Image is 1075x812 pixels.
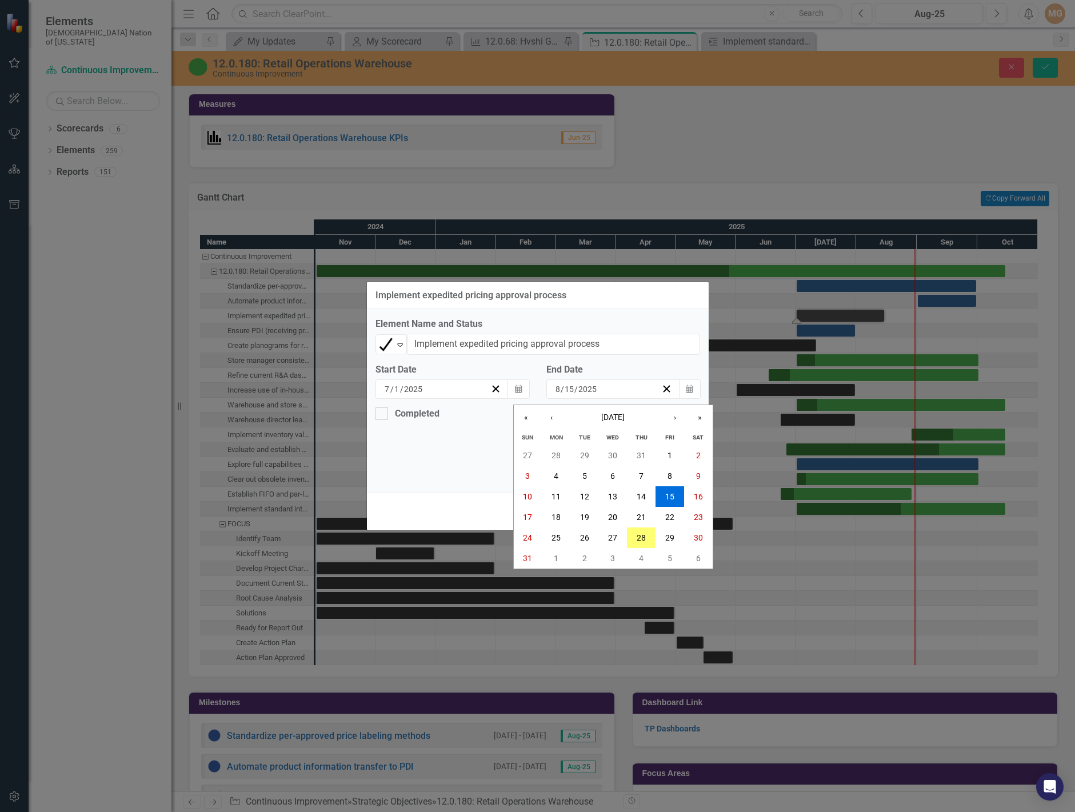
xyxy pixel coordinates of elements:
[665,513,674,522] abbr: August 22, 2025
[599,445,628,466] button: July 30, 2025
[561,384,564,394] span: /
[542,445,570,466] button: July 28, 2025
[662,405,688,430] button: ›
[599,548,628,569] button: September 3, 2025
[379,338,393,351] img: Completed
[522,434,533,441] abbr: Sunday
[688,405,713,430] button: »
[555,383,561,395] input: mm
[375,318,700,331] label: Element Name and Status
[514,527,542,548] button: August 24, 2025
[580,492,589,501] abbr: August 12, 2025
[694,492,703,501] abbr: August 16, 2025
[525,471,530,481] abbr: August 3, 2025
[608,451,617,460] abbr: July 30, 2025
[668,471,672,481] abbr: August 8, 2025
[570,527,599,548] button: August 26, 2025
[601,413,625,422] span: [DATE]
[668,554,672,563] abbr: September 5, 2025
[696,451,701,460] abbr: August 2, 2025
[570,486,599,507] button: August 12, 2025
[610,471,615,481] abbr: August 6, 2025
[580,513,589,522] abbr: August 19, 2025
[546,363,700,377] div: End Date
[1036,773,1064,801] div: Open Intercom Messenger
[684,486,713,507] button: August 16, 2025
[684,507,713,527] button: August 23, 2025
[564,383,574,395] input: dd
[552,533,561,542] abbr: August 25, 2025
[542,548,570,569] button: September 1, 2025
[606,434,619,441] abbr: Wednesday
[542,507,570,527] button: August 18, 2025
[579,434,590,441] abbr: Tuesday
[375,363,529,377] div: Start Date
[684,527,713,548] button: August 30, 2025
[637,451,646,460] abbr: July 31, 2025
[656,527,684,548] button: August 29, 2025
[684,466,713,486] button: August 9, 2025
[637,513,646,522] abbr: August 21, 2025
[523,451,532,460] abbr: July 27, 2025
[668,451,672,460] abbr: August 1, 2025
[523,533,532,542] abbr: August 24, 2025
[550,434,563,441] abbr: Monday
[694,513,703,522] abbr: August 23, 2025
[639,471,644,481] abbr: August 7, 2025
[578,383,597,395] input: yyyy
[523,554,532,563] abbr: August 31, 2025
[665,492,674,501] abbr: August 15, 2025
[639,554,644,563] abbr: September 4, 2025
[684,548,713,569] button: September 6, 2025
[696,554,701,563] abbr: September 6, 2025
[542,486,570,507] button: August 11, 2025
[514,405,539,430] button: «
[665,533,674,542] abbr: August 29, 2025
[570,548,599,569] button: September 2, 2025
[390,384,394,394] span: /
[564,405,662,430] button: [DATE]
[407,334,700,355] input: Name
[580,533,589,542] abbr: August 26, 2025
[599,527,628,548] button: August 27, 2025
[542,466,570,486] button: August 4, 2025
[574,384,578,394] span: /
[627,507,656,527] button: August 21, 2025
[599,466,628,486] button: August 6, 2025
[656,445,684,466] button: August 1, 2025
[554,554,558,563] abbr: September 1, 2025
[552,451,561,460] abbr: July 28, 2025
[514,548,542,569] button: August 31, 2025
[514,507,542,527] button: August 17, 2025
[627,466,656,486] button: August 7, 2025
[542,527,570,548] button: August 25, 2025
[608,492,617,501] abbr: August 13, 2025
[637,533,646,542] abbr: August 28, 2025
[656,466,684,486] button: August 8, 2025
[552,492,561,501] abbr: August 11, 2025
[514,445,542,466] button: July 27, 2025
[375,290,566,301] div: Implement expedited pricing approval process
[539,405,564,430] button: ‹
[523,492,532,501] abbr: August 10, 2025
[608,513,617,522] abbr: August 20, 2025
[570,445,599,466] button: July 29, 2025
[694,533,703,542] abbr: August 30, 2025
[400,384,403,394] span: /
[580,451,589,460] abbr: July 29, 2025
[656,486,684,507] button: August 15, 2025
[582,554,587,563] abbr: September 2, 2025
[523,513,532,522] abbr: August 17, 2025
[554,471,558,481] abbr: August 4, 2025
[599,507,628,527] button: August 20, 2025
[636,434,648,441] abbr: Thursday
[665,434,674,441] abbr: Friday
[696,471,701,481] abbr: August 9, 2025
[627,527,656,548] button: August 28, 2025
[693,434,704,441] abbr: Saturday
[684,445,713,466] button: August 2, 2025
[514,466,542,486] button: August 3, 2025
[610,554,615,563] abbr: September 3, 2025
[656,548,684,569] button: September 5, 2025
[627,445,656,466] button: July 31, 2025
